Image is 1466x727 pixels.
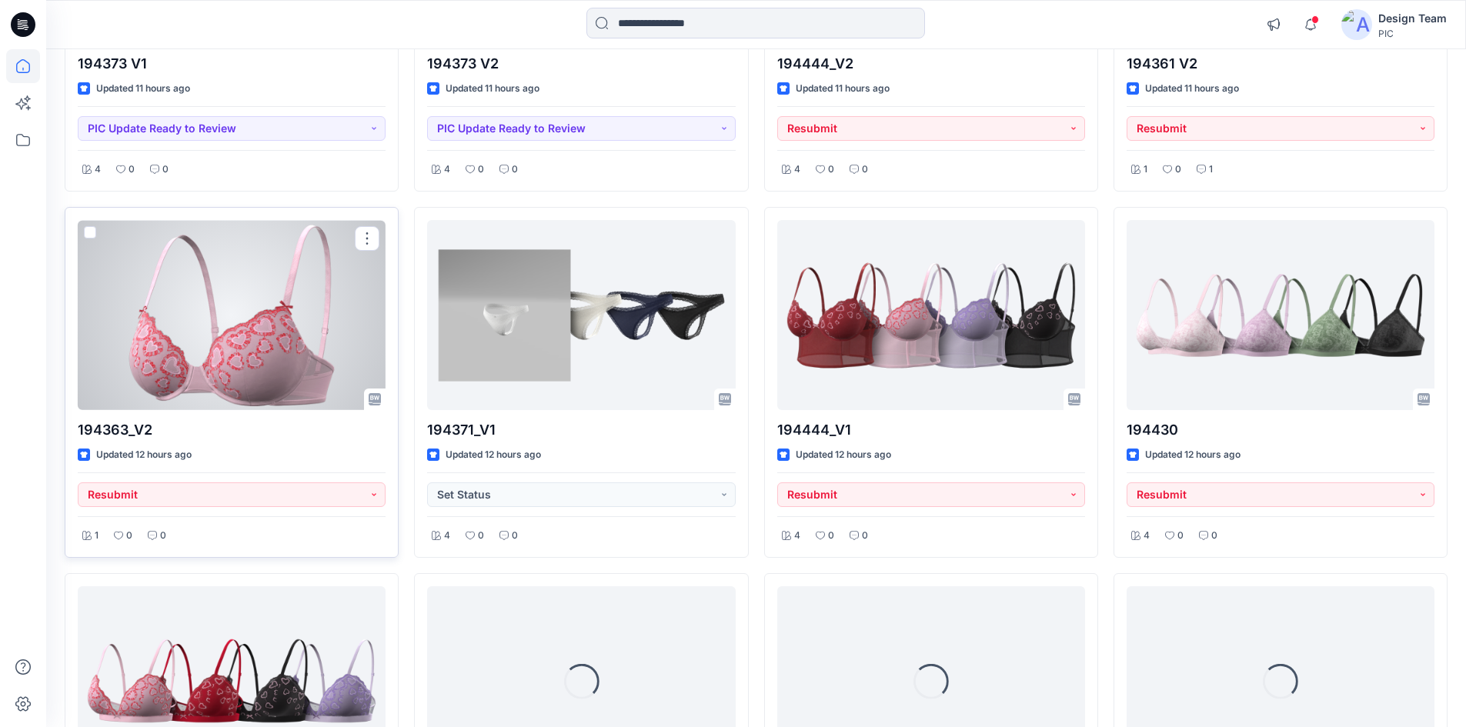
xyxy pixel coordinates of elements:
[1144,528,1150,544] p: 4
[794,162,800,178] p: 4
[1341,9,1372,40] img: avatar
[1378,28,1447,39] div: PIC
[444,528,450,544] p: 4
[1175,162,1181,178] p: 0
[1145,447,1241,463] p: Updated 12 hours ago
[78,220,386,410] a: 194363_V2
[162,162,169,178] p: 0
[427,220,735,410] a: 194371_V1
[1127,220,1434,410] a: 194430
[446,81,539,97] p: Updated 11 hours ago
[828,162,834,178] p: 0
[78,53,386,75] p: 194373 V1
[777,53,1085,75] p: 194444_V2
[129,162,135,178] p: 0
[1211,528,1217,544] p: 0
[777,220,1085,410] a: 194444_V1
[160,528,166,544] p: 0
[478,528,484,544] p: 0
[828,528,834,544] p: 0
[796,447,891,463] p: Updated 12 hours ago
[96,447,192,463] p: Updated 12 hours ago
[427,419,735,441] p: 194371_V1
[95,162,101,178] p: 4
[512,162,518,178] p: 0
[1145,81,1239,97] p: Updated 11 hours ago
[796,81,890,97] p: Updated 11 hours ago
[1127,53,1434,75] p: 194361 V2
[794,528,800,544] p: 4
[1177,528,1184,544] p: 0
[126,528,132,544] p: 0
[96,81,190,97] p: Updated 11 hours ago
[1209,162,1213,178] p: 1
[446,447,541,463] p: Updated 12 hours ago
[95,528,99,544] p: 1
[478,162,484,178] p: 0
[1144,162,1147,178] p: 1
[444,162,450,178] p: 4
[1127,419,1434,441] p: 194430
[862,528,868,544] p: 0
[512,528,518,544] p: 0
[1378,9,1447,28] div: Design Team
[862,162,868,178] p: 0
[427,53,735,75] p: 194373 V2
[777,419,1085,441] p: 194444_V1
[78,419,386,441] p: 194363_V2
